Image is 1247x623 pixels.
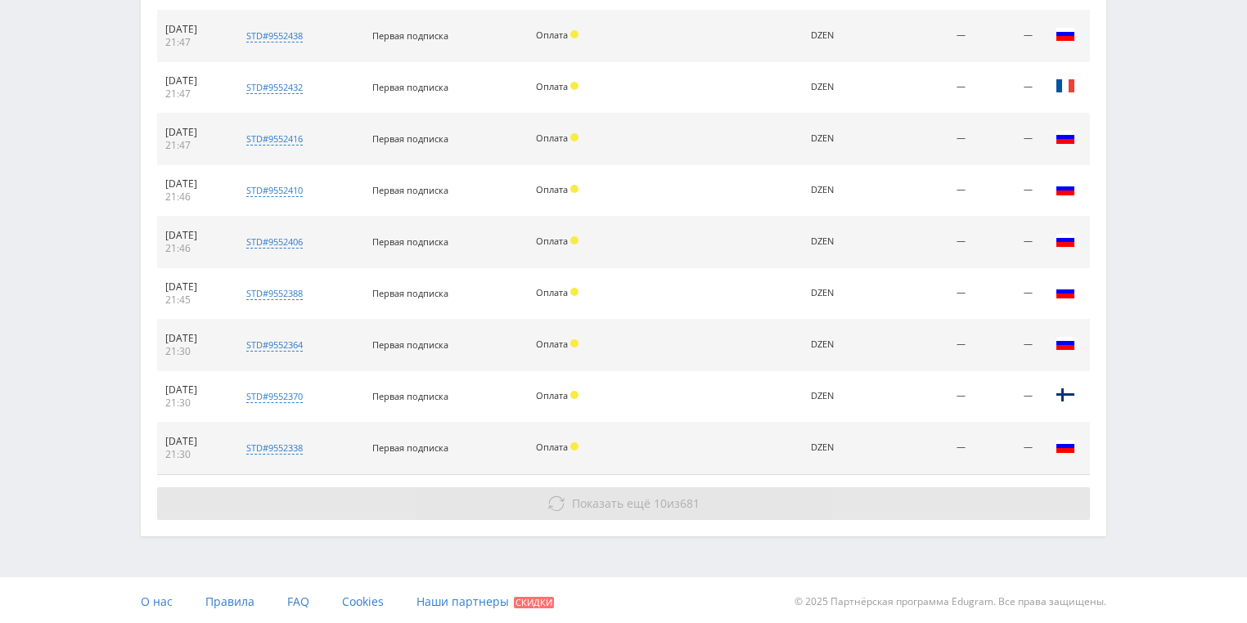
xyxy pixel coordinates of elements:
[654,495,667,511] span: 10
[141,594,173,609] span: О нас
[246,29,303,43] div: std#9552438
[416,594,509,609] span: Наши партнеры
[878,217,974,268] td: —
[287,594,309,609] span: FAQ
[536,338,568,350] span: Оплата
[165,177,223,190] div: [DATE]
[974,114,1041,165] td: —
[570,339,578,347] span: Холд
[570,236,578,244] span: Холд
[572,495,700,511] span: из
[1056,76,1075,96] img: fra.png
[811,442,869,453] div: DZEN
[536,132,568,144] span: Оплата
[372,132,448,145] span: Первая подписка
[165,23,223,36] div: [DATE]
[246,184,303,197] div: std#9552410
[165,280,223,294] div: [DATE]
[165,190,223,204] div: 21:46
[811,82,869,92] div: DZEN
[878,114,974,165] td: —
[372,287,448,299] span: Первая подписка
[570,185,578,193] span: Холд
[1056,282,1075,302] img: rus.png
[157,487,1090,520] button: Показать ещё 10из681
[570,442,578,450] span: Холд
[165,87,223,101] div: 21:47
[570,30,578,38] span: Холд
[165,229,223,242] div: [DATE]
[165,397,223,410] div: 21:30
[536,389,568,401] span: Оплата
[165,448,223,461] div: 21:30
[974,268,1041,320] td: —
[878,268,974,320] td: —
[372,235,448,248] span: Первая подписка
[1056,179,1075,199] img: rus.png
[372,338,448,351] span: Первая подписка
[536,80,568,92] span: Оплата
[514,597,554,608] span: Скидки
[536,183,568,195] span: Оплата
[165,126,223,139] div: [DATE]
[974,320,1041,371] td: —
[246,287,303,300] div: std#9552388
[811,288,869,298] div: DZEN
[372,390,448,402] span: Первая подписка
[811,30,869,41] div: DZEN
[811,185,869,195] div: DZEN
[570,82,578,90] span: Холд
[811,236,869,247] div: DZEN
[1056,25,1075,44] img: rus.png
[974,62,1041,114] td: —
[1056,437,1075,456] img: rus.png
[1056,385,1075,405] img: fin.png
[974,371,1041,423] td: —
[246,81,303,94] div: std#9552432
[165,345,223,358] div: 21:30
[372,184,448,196] span: Первая подписка
[246,132,303,146] div: std#9552416
[680,495,700,511] span: 681
[878,320,974,371] td: —
[246,338,303,352] div: std#9552364
[372,81,448,93] span: Первая подписка
[974,423,1041,474] td: —
[878,165,974,217] td: —
[974,165,1041,217] td: —
[974,11,1041,62] td: —
[246,441,303,455] div: std#9552338
[536,235,568,247] span: Оплата
[811,339,869,350] div: DZEN
[372,29,448,42] span: Первая подписка
[165,294,223,307] div: 21:45
[246,390,303,403] div: std#9552370
[570,391,578,399] span: Холд
[165,139,223,152] div: 21:47
[1056,231,1075,250] img: rus.png
[974,217,1041,268] td: —
[811,133,869,144] div: DZEN
[811,391,869,401] div: DZEN
[165,435,223,448] div: [DATE]
[1056,128,1075,147] img: rus.png
[570,288,578,296] span: Холд
[536,29,568,41] span: Оплата
[878,371,974,423] td: —
[372,441,448,454] span: Первая подписка
[165,36,223,49] div: 21:47
[1056,334,1075,353] img: rus.png
[536,286,568,298] span: Оплата
[572,495,651,511] span: Показать ещё
[165,332,223,345] div: [DATE]
[878,11,974,62] td: —
[878,62,974,114] td: —
[570,133,578,141] span: Холд
[342,594,384,609] span: Cookies
[878,423,974,474] td: —
[165,74,223,87] div: [DATE]
[205,594,254,609] span: Правила
[165,383,223,397] div: [DATE]
[246,235,303,249] div: std#9552406
[165,242,223,255] div: 21:46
